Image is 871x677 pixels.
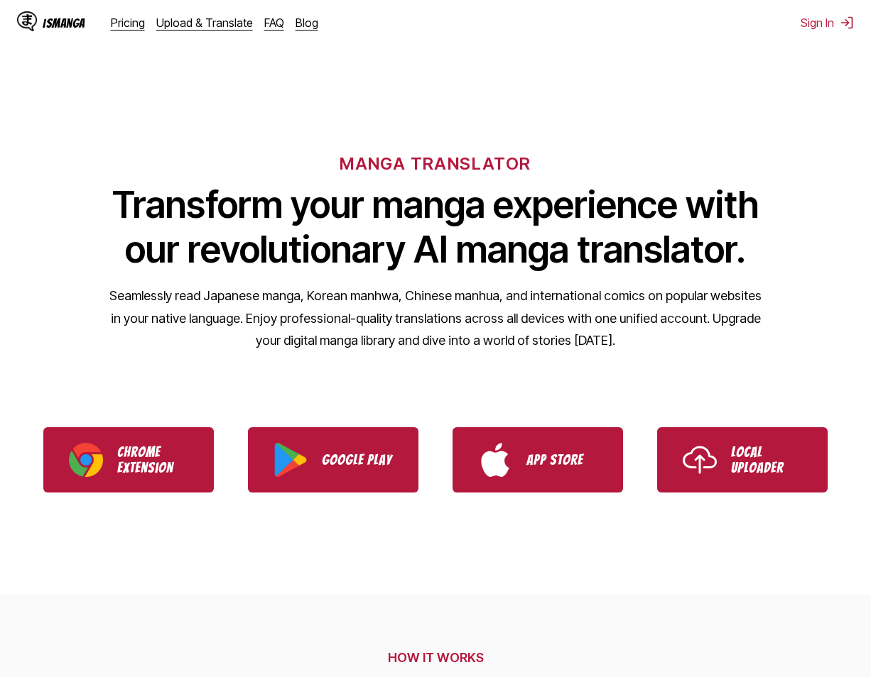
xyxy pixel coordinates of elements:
p: App Store [526,452,597,468]
img: App Store logo [478,443,512,477]
a: Download IsManga Chrome Extension [43,427,214,492]
img: Sign out [840,16,854,30]
a: Download IsManga from App Store [453,427,623,492]
p: Seamlessly read Japanese manga, Korean manhwa, Chinese manhua, and international comics on popula... [109,285,762,352]
a: Upload & Translate [156,16,253,30]
a: Pricing [111,16,145,30]
a: IsManga LogoIsManga [17,11,111,34]
h6: MANGA TRANSLATOR [340,153,531,174]
img: IsManga Logo [17,11,37,31]
button: Sign In [801,16,854,30]
a: Download IsManga from Google Play [248,427,418,492]
img: Chrome logo [69,443,103,477]
h2: HOW IT WORKS [17,650,854,665]
p: Local Uploader [731,444,802,475]
p: Google Play [322,452,393,468]
img: Upload icon [683,443,717,477]
h1: Transform your manga experience with our revolutionary AI manga translator. [109,182,762,272]
img: Google Play logo [274,443,308,477]
div: IsManga [43,16,85,30]
p: Chrome Extension [117,444,188,475]
a: Use IsManga Local Uploader [657,427,828,492]
a: FAQ [264,16,284,30]
a: Blog [296,16,318,30]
